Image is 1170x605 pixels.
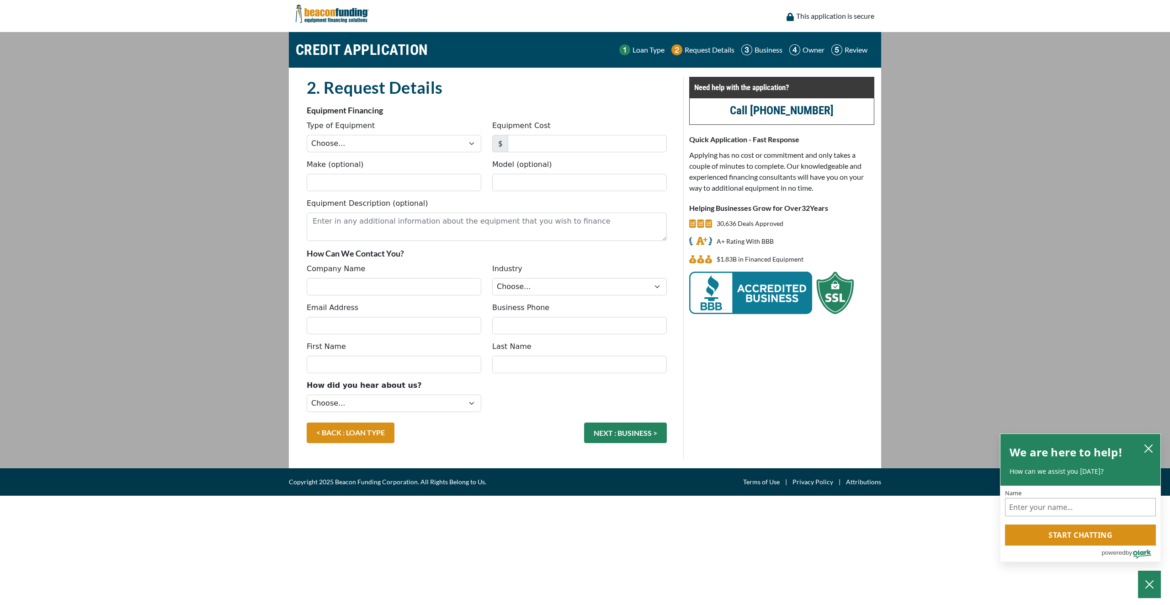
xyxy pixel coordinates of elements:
p: This application is secure [796,11,874,21]
img: Step 2 [671,44,682,55]
img: Step 5 [831,44,842,55]
img: lock icon to convery security [787,13,794,21]
label: Equipment Description (optional) [307,198,428,209]
label: How did you hear about us? [307,380,422,391]
label: Make (optional) [307,159,364,170]
button: NEXT : BUSINESS > [584,423,667,443]
p: Loan Type [633,44,665,55]
p: Owner [803,44,824,55]
iframe: reCAPTCHA [492,380,631,416]
p: Helping Businesses Grow for Over Years [689,203,874,214]
img: BBB Acredited Business and SSL Protection [689,272,854,314]
img: Step 1 [619,44,630,55]
label: Email Address [307,302,358,313]
p: 30,636 Deals Approved [717,218,783,229]
a: Privacy Policy [792,477,833,487]
label: Type of Equipment [307,120,375,131]
img: Step 4 [789,44,800,55]
a: Powered by Olark [1101,546,1160,562]
span: Copyright 2025 Beacon Funding Corporation. All Rights Belong to Us. [289,477,486,487]
span: 32 [802,203,810,212]
p: Applying has no cost or commitment and only takes a couple of minutes to complete. Our knowledgea... [689,150,874,193]
label: Name [1005,490,1156,496]
h2: We are here to help! [1010,443,1122,461]
h1: CREDIT APPLICATION [296,37,428,63]
img: Step 3 [741,44,752,55]
label: Last Name [492,341,532,352]
a: < BACK : LOAN TYPE [307,423,394,443]
label: Equipment Cost [492,120,551,131]
label: Company Name [307,263,365,274]
label: First Name [307,341,346,352]
label: Business Phone [492,302,549,313]
p: Business [755,44,782,55]
span: | [780,477,792,487]
p: Equipment Financing [307,105,667,116]
span: | [833,477,846,487]
p: How can we assist you [DATE]? [1010,467,1151,476]
p: How Can We Contact You? [307,248,667,259]
p: Need help with the application? [694,82,869,93]
div: olark chatbox [1000,434,1161,562]
button: Close Chatbox [1138,571,1161,598]
p: Request Details [685,44,734,55]
span: by [1126,547,1132,558]
p: Quick Application - Fast Response [689,134,874,145]
h2: 2. Request Details [307,77,667,98]
p: $1,828,940,996 in Financed Equipment [717,254,803,265]
p: A+ Rating With BBB [717,236,774,247]
span: $ [492,135,508,152]
input: Name [1005,498,1156,516]
a: Attributions [846,477,881,487]
label: Industry [492,263,522,274]
p: Review [845,44,867,55]
a: Call [PHONE_NUMBER] [730,104,834,117]
span: powered [1101,547,1125,558]
a: Terms of Use [743,477,780,487]
label: Model (optional) [492,159,552,170]
button: Start chatting [1005,525,1156,546]
button: close chatbox [1141,442,1156,455]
